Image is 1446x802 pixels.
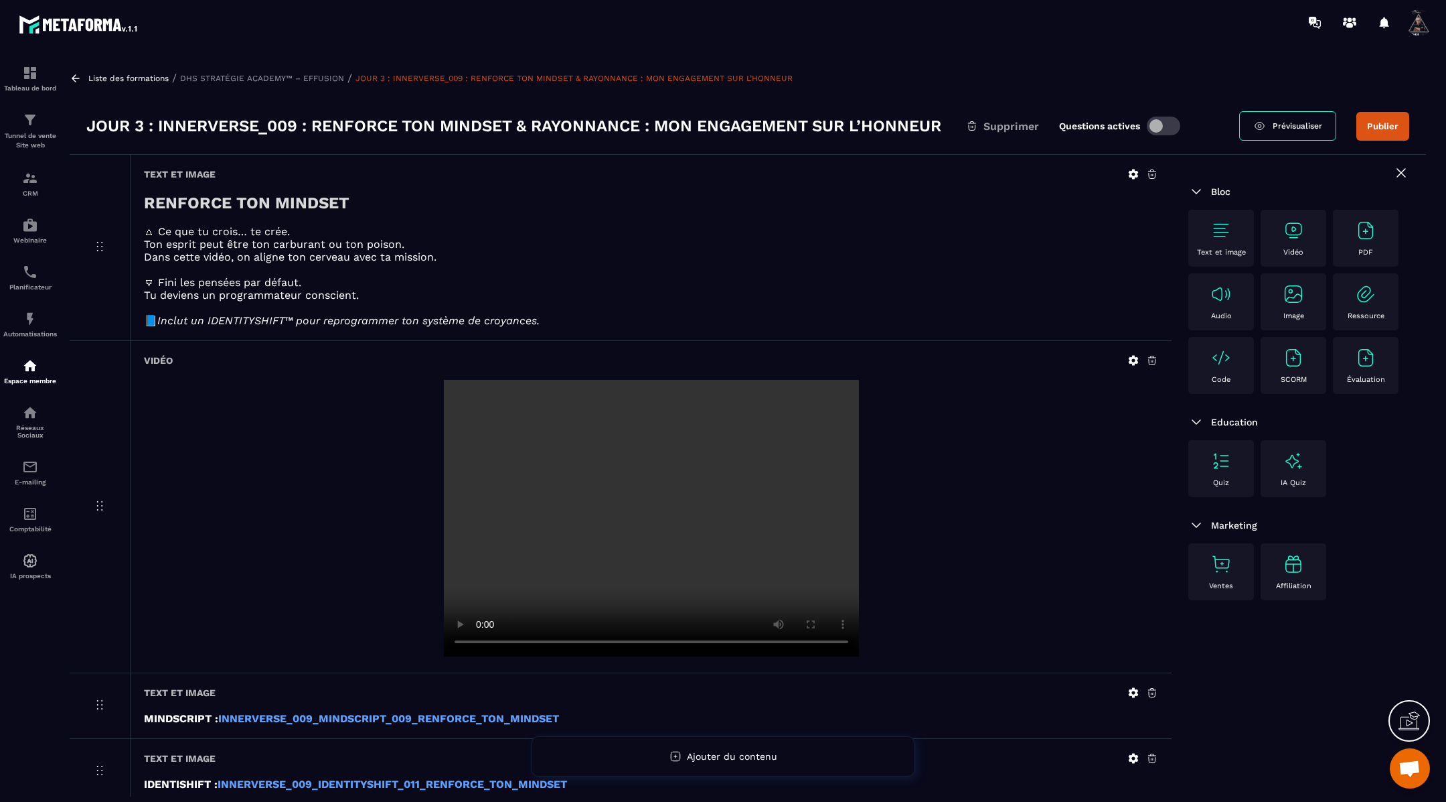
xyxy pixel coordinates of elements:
span: / [347,72,352,84]
img: email [22,459,38,475]
p: Planificateur [3,283,57,291]
p: 🜂 Ce que tu crois… te crée. [144,225,1158,238]
label: Questions actives [1059,121,1140,131]
a: automationsautomationsWebinaire [3,207,57,254]
span: / [172,72,177,84]
p: Tu deviens un programmateur conscient. [144,289,1158,302]
img: arrow-down [1188,414,1204,430]
img: text-image no-wra [1210,553,1232,575]
p: Webinaire [3,237,57,244]
p: 🜃 Fini les pensées par défaut. [144,276,1158,289]
a: formationformationTunnel de vente Site web [3,102,57,160]
p: Audio [1211,312,1232,320]
img: formation [22,65,38,81]
img: formation [22,112,38,128]
img: text-image [1283,450,1304,472]
a: formationformationCRM [3,160,57,207]
p: Ventes [1209,582,1233,590]
span: Education [1211,417,1258,427]
p: CRM [3,190,57,197]
img: scheduler [22,264,38,280]
p: Comptabilité [3,525,57,533]
img: automations [22,553,38,569]
img: automations [22,217,38,233]
img: logo [19,12,139,36]
img: formation [22,170,38,186]
a: accountantaccountantComptabilité [3,496,57,543]
p: Ressource [1348,312,1384,320]
span: Supprimer [983,120,1039,133]
em: Inclut un IDENTITYSHIFT™ pour reprogrammer ton système de croyances. [157,314,540,327]
p: Image [1283,312,1304,320]
a: INNERVERSE_009_MINDSCRIPT_009_RENFORCE_TON_MINDSET [218,712,559,725]
strong: IDENTISHIFT : [144,778,218,791]
img: text-image no-wra [1210,283,1232,305]
img: text-image no-wra [1355,220,1376,241]
a: Liste des formations [88,74,169,83]
a: JOUR 3 : INNERVERSE_009 : RENFORCE TON MINDSET & RAYONNANCE : MON ENGAGEMENT SUR L’HONNEUR [355,74,793,83]
p: Vidéo [1283,248,1303,257]
img: text-image no-wra [1283,347,1304,369]
h6: Text et image [144,687,216,698]
img: text-image no-wra [1283,220,1304,241]
span: Ajouter du contenu [687,751,777,762]
p: Ton esprit peut être ton carburant ou ton poison. [144,238,1158,251]
img: text-image [1283,553,1304,575]
img: text-image no-wra [1283,283,1304,305]
img: accountant [22,506,38,522]
button: Publier [1356,112,1409,141]
p: IA prospects [3,572,57,580]
span: Marketing [1211,520,1257,531]
img: automations [22,358,38,374]
a: social-networksocial-networkRéseaux Sociaux [3,395,57,449]
img: text-image no-wra [1210,450,1232,472]
p: 📘 [144,314,1158,327]
a: DHS STRATÉGIE ACADEMY™ – EFFUSION [180,74,344,83]
p: Tableau de bord [3,84,57,92]
p: Affiliation [1276,582,1311,590]
img: arrow-down [1188,184,1204,200]
p: Code [1212,375,1230,384]
p: Dans cette vidéo, on aligne ton cerveau avec ta mission. [144,251,1158,263]
p: Espace membre [3,377,57,385]
h6: Vidéo [144,355,173,366]
p: Évaluation [1347,375,1385,384]
img: automations [22,311,38,327]
p: Réseaux Sociaux [3,424,57,439]
p: Quiz [1213,478,1229,487]
a: INNERVERSE_009_IDENTITYSHIFT_011_RENFORCE_TON_MINDSET [218,778,567,791]
p: Tunnel de vente Site web [3,131,57,150]
p: PDF [1358,248,1373,257]
p: SCORM [1281,375,1307,384]
p: E-mailing [3,478,57,486]
p: Text et image [1197,248,1246,257]
img: social-network [22,405,38,421]
img: text-image no-wra [1210,347,1232,369]
a: formationformationTableau de bord [3,55,57,102]
strong: MINDSCRIPT : [144,712,218,725]
img: arrow-down [1188,517,1204,533]
h6: Text et image [144,753,216,764]
h3: JOUR 3 : INNERVERSE_009 : RENFORCE TON MINDSET & RAYONNANCE : MON ENGAGEMENT SUR L’HONNEUR [86,115,941,137]
img: text-image no-wra [1355,347,1376,369]
a: schedulerschedulerPlanificateur [3,254,57,301]
a: emailemailE-mailing [3,449,57,496]
a: automationsautomationsAutomatisations [3,301,57,348]
h6: Text et image [144,169,216,180]
a: automationsautomationsEspace membre [3,348,57,395]
strong: RENFORCE TON MINDSET [144,194,349,212]
img: text-image no-wra [1355,283,1376,305]
span: Bloc [1211,186,1230,197]
p: Automatisations [3,330,57,338]
span: Prévisualiser [1273,121,1322,131]
a: Ouvrir le chat [1390,748,1430,789]
p: IA Quiz [1281,478,1306,487]
a: Prévisualiser [1239,111,1336,141]
img: text-image no-wra [1210,220,1232,241]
